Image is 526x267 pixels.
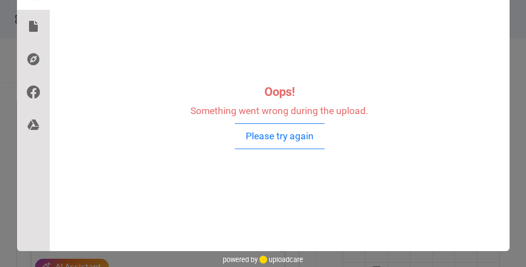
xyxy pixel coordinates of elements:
a: uploadcare [258,255,303,264]
button: Please try again [235,123,325,149]
div: Direct Link [17,43,50,76]
div: Something went wrong during the upload. [190,104,368,118]
div: Google Drive [17,109,50,141]
div: Local Files [17,10,50,43]
div: Facebook [17,76,50,109]
div: Oops! [264,85,295,99]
